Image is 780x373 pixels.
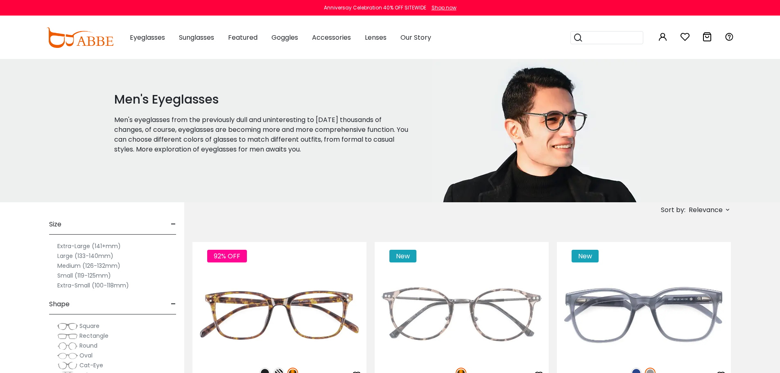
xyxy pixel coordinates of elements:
[49,215,61,234] span: Size
[171,215,176,234] span: -
[57,261,120,271] label: Medium (126-132mm)
[57,271,111,280] label: Small (119-125mm)
[57,352,78,360] img: Oval.png
[57,251,113,261] label: Large (133-140mm)
[427,4,457,11] a: Shop now
[79,341,97,350] span: Round
[79,322,99,330] span: Square
[400,33,431,42] span: Our Story
[57,241,121,251] label: Extra-Large (141+mm)
[130,33,165,42] span: Eyeglasses
[114,115,412,154] p: Men's eyeglasses from the previously dull and uninteresting to [DATE] thousands of changes, of co...
[79,351,93,359] span: Oval
[432,4,457,11] div: Shop now
[57,342,78,350] img: Round.png
[324,4,426,11] div: Anniversay Celebration 40% OFF SITEWIDE
[171,294,176,314] span: -
[271,33,298,42] span: Goggles
[192,271,366,359] img: Tortoise Clinoster - Plastic ,Universal Bridge Fit
[49,294,70,314] span: Shape
[179,33,214,42] span: Sunglasses
[207,250,247,262] span: 92% OFF
[57,322,78,330] img: Square.png
[557,271,731,359] img: Gray Barnett - TR ,Universal Bridge Fit
[375,271,549,359] img: Tortoise Commerce - TR ,Adjust Nose Pads
[46,27,113,48] img: abbeglasses.com
[79,332,109,340] span: Rectangle
[432,59,640,202] img: men's eyeglasses
[57,280,129,290] label: Extra-Small (100-118mm)
[365,33,387,42] span: Lenses
[312,33,351,42] span: Accessories
[689,203,723,217] span: Relevance
[57,332,78,340] img: Rectangle.png
[79,361,103,369] span: Cat-Eye
[228,33,258,42] span: Featured
[389,250,416,262] span: New
[114,92,412,107] h1: Men's Eyeglasses
[572,250,599,262] span: New
[661,205,685,215] span: Sort by:
[57,362,78,370] img: Cat-Eye.png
